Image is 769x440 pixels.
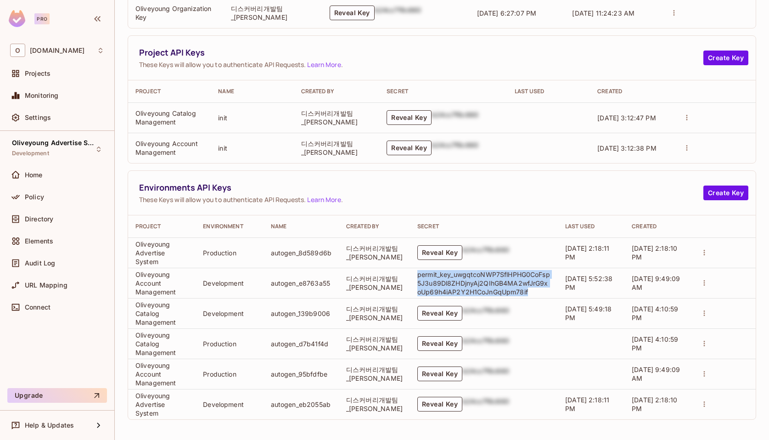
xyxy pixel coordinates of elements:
[196,328,263,359] td: Production
[196,359,263,389] td: Production
[668,6,680,19] button: actions
[301,88,372,95] div: Created By
[462,367,509,381] div: b24cc7f8c660
[339,237,410,268] td: 디스커버리개발팀_[PERSON_NAME]
[703,186,748,200] button: Create Key
[698,307,711,320] button: actions
[417,270,550,296] p: permit_key_uwgqtcoNWP7SflHPHG0CoFsp5J3u89Dl8ZHDjnyAj2QIhGB4MA2wfJrG9xoUp69h4iAP2Y2H1CoJnGqUpm78if
[698,276,711,289] button: actions
[25,282,67,289] span: URL Mapping
[698,246,711,259] button: actions
[632,275,680,291] span: [DATE] 9:49:09 AM
[34,13,50,24] div: Pro
[417,245,462,260] button: Reveal Key
[432,110,478,125] div: b24cc7f8c660
[597,114,656,122] span: [DATE] 3:12:47 PM
[680,141,693,154] button: actions
[698,337,711,350] button: actions
[264,298,339,328] td: autogen_139b9006
[565,396,609,412] span: [DATE] 2:18:11 PM
[515,88,583,95] div: Last Used
[264,389,339,419] td: autogen_eb2055ab
[264,328,339,359] td: autogen_d7b41f4d
[294,133,379,163] td: 디스커버리개발팀_[PERSON_NAME]
[462,336,509,351] div: b24cc7f8c660
[25,259,55,267] span: Audit Log
[139,47,703,58] span: Project API Keys
[218,88,286,95] div: Name
[632,223,683,230] div: Created
[196,268,263,298] td: Development
[339,389,410,419] td: 디스커버리개발팀_[PERSON_NAME]
[10,44,25,57] span: O
[25,193,44,201] span: Policy
[417,306,462,321] button: Reveal Key
[128,389,196,419] td: Oliveyoung Advertise System
[339,268,410,298] td: 디스커버리개발팀_[PERSON_NAME]
[417,397,462,412] button: Reveal Key
[698,398,711,411] button: actions
[12,150,49,157] span: Development
[375,6,421,20] div: b24cc7f8c660
[25,422,74,429] span: Help & Updates
[330,6,375,20] button: Reveal Key
[128,102,211,133] td: Oliveyoung Catalog Management
[271,223,331,230] div: Name
[211,102,293,133] td: init
[25,171,43,179] span: Home
[135,88,203,95] div: Project
[417,223,550,230] div: Secret
[597,88,665,95] div: Created
[135,223,188,230] div: Project
[25,92,59,99] span: Monitoring
[196,389,263,419] td: Development
[698,367,711,380] button: actions
[25,114,51,121] span: Settings
[432,141,478,155] div: b24cc7f8c660
[387,110,432,125] button: Reveal Key
[632,335,678,352] span: [DATE] 4:10:59 PM
[565,223,617,230] div: Last Used
[7,388,107,403] button: Upgrade
[565,244,609,261] span: [DATE] 2:18:11 PM
[128,268,196,298] td: Oliveyoung Account Management
[572,9,634,17] span: [DATE] 11:24:23 AM
[703,51,748,65] button: Create Key
[339,359,410,389] td: 디스커버리개발팀_[PERSON_NAME]
[9,10,25,27] img: SReyMgAAAABJRU5ErkJggg==
[196,237,263,268] td: Production
[632,396,677,412] span: [DATE] 2:18:10 PM
[387,88,500,95] div: Secret
[196,298,263,328] td: Development
[632,244,677,261] span: [DATE] 2:18:10 PM
[462,306,509,321] div: b24cc7f8c660
[597,144,657,152] span: [DATE] 3:12:38 PM
[417,336,462,351] button: Reveal Key
[203,223,256,230] div: Environment
[128,328,196,359] td: Oliveyoung Catalog Management
[417,367,462,381] button: Reveal Key
[307,195,341,204] a: Learn More
[25,237,53,245] span: Elements
[128,359,196,389] td: Oliveyoung Account Management
[12,139,95,147] span: Oliveyoung Advertise System
[25,70,51,77] span: Projects
[139,60,703,69] span: These Keys will allow you to authenticate API Requests. .
[25,304,51,311] span: Connect
[565,305,612,322] span: [DATE] 5:49:18 PM
[339,298,410,328] td: 디스커버리개발팀_[PERSON_NAME]
[25,215,53,223] span: Directory
[139,182,703,193] span: Environments API Keys
[264,237,339,268] td: autogen_8d589d6b
[128,298,196,328] td: Oliveyoung Catalog Management
[565,275,612,291] span: [DATE] 5:52:38 PM
[211,133,293,163] td: init
[307,60,341,69] a: Learn More
[632,366,680,382] span: [DATE] 9:49:09 AM
[346,223,403,230] div: Created By
[339,328,410,359] td: 디스커버리개발팀_[PERSON_NAME]
[632,305,678,322] span: [DATE] 4:10:59 PM
[139,195,703,204] span: These Keys will allow you to authenticate API Requests. .
[387,141,432,155] button: Reveal Key
[462,397,509,412] div: b24cc7f8c660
